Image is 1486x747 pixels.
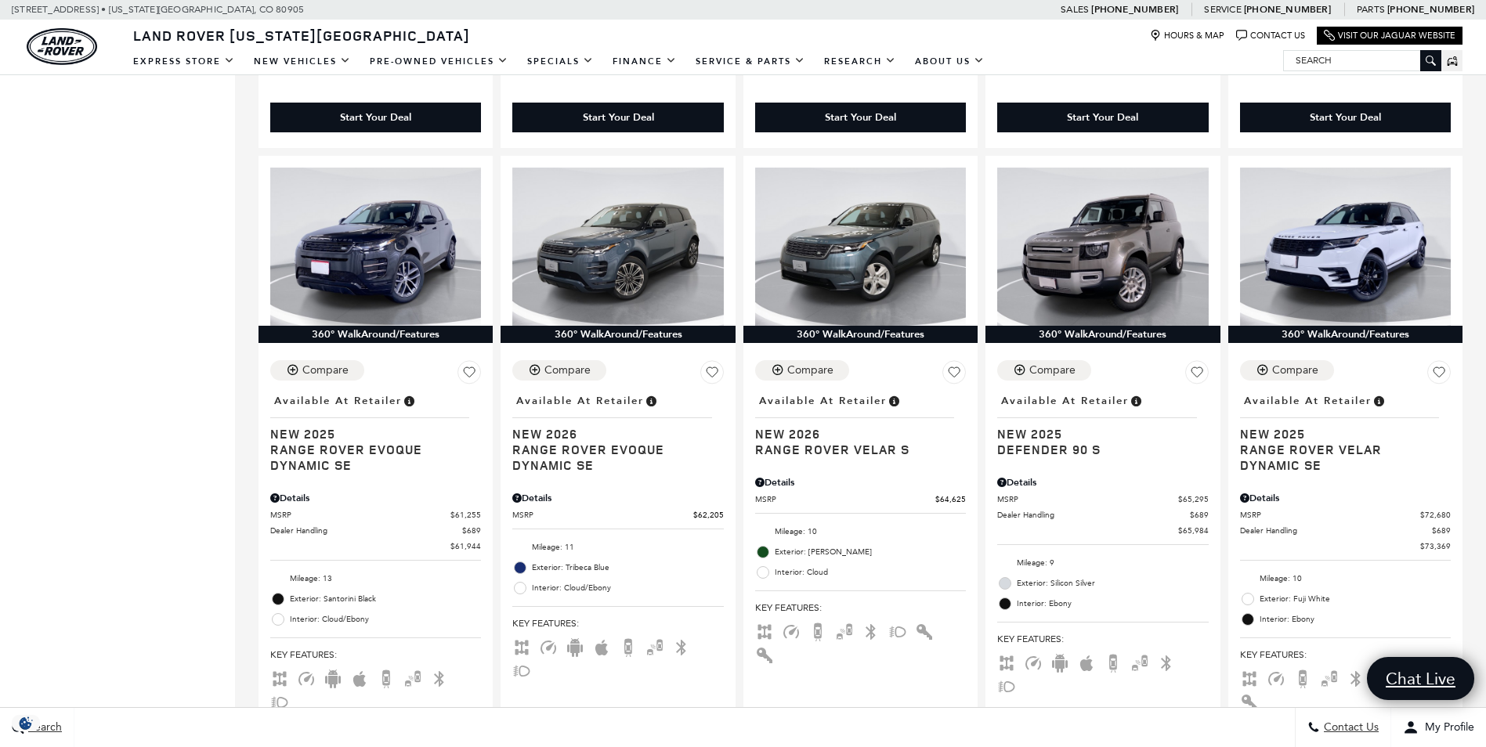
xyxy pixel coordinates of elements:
[270,426,469,442] span: New 2025
[686,48,815,75] a: Service & Parts
[755,648,774,659] span: Keyless Entry
[402,392,416,410] span: Vehicle is in stock and ready for immediate delivery. Due to demand, availability is subject to c...
[360,48,518,75] a: Pre-Owned Vehicles
[124,48,244,75] a: EXPRESS STORE
[1050,656,1069,667] span: Android Auto
[1017,596,1208,612] span: Interior: Ebony
[532,560,723,576] span: Exterior: Tribeca Blue
[755,475,966,489] div: Pricing Details - Range Rover Velar S
[270,390,481,473] a: Available at RetailerNew 2025Range Rover Evoque Dynamic SE
[1357,4,1385,15] span: Parts
[1284,51,1441,70] input: Search
[942,360,966,390] button: Save Vehicle
[935,493,966,505] span: $64,625
[512,509,723,521] a: MSRP $62,205
[512,537,723,558] li: Mileage: 11
[377,672,396,683] span: Backup Camera
[1240,426,1439,442] span: New 2025
[592,641,611,651] span: Apple Car-Play
[1129,392,1143,410] span: Vehicle is in stock and ready for immediate delivery. Due to demand, availability is subject to c...
[1240,168,1451,326] img: 2025 LAND ROVER Range Rover Velar Dynamic SE
[270,168,481,326] img: 2025 LAND ROVER Range Rover Evoque Dynamic SE
[297,672,316,683] span: Adaptive Cruise Control
[906,48,994,75] a: About Us
[270,695,289,706] span: Fog Lights
[1204,4,1241,15] span: Service
[1310,110,1381,125] div: Start Your Deal
[244,48,360,75] a: New Vehicles
[997,426,1196,442] span: New 2025
[759,392,887,410] span: Available at Retailer
[887,392,901,410] span: Vehicle is in stock and ready for immediate delivery. Due to demand, availability is subject to c...
[1420,540,1451,552] span: $73,369
[512,168,723,326] img: 2026 LAND ROVER Range Rover Evoque Dynamic SE
[1240,525,1432,536] span: Dealer Handling
[775,544,966,560] span: Exterior: [PERSON_NAME]
[693,509,724,521] span: $62,205
[997,630,1208,648] span: Key Features :
[1240,509,1420,521] span: MSRP
[997,509,1208,521] a: Dealer Handling $689
[862,625,880,636] span: Bluetooth
[12,4,304,15] a: [STREET_ADDRESS] • [US_STATE][GEOGRAPHIC_DATA], CO 80905
[1391,708,1486,747] button: Open user profile menu
[1240,360,1334,381] button: Compare Vehicle
[1240,695,1259,706] span: Keyless Entry
[270,491,481,505] div: Pricing Details - Range Rover Evoque Dynamic SE
[997,493,1177,505] span: MSRP
[270,509,481,521] a: MSRP $61,255
[997,656,1016,667] span: AWD
[1001,392,1129,410] span: Available at Retailer
[512,509,692,521] span: MSRP
[1324,30,1455,41] a: Visit Our Jaguar Website
[1293,672,1312,683] span: Backup Camera
[1236,30,1305,41] a: Contact Us
[1228,326,1462,343] div: 360° WalkAround/Features
[1240,442,1439,473] span: Range Rover Velar Dynamic SE
[997,360,1091,381] button: Compare Vehicle
[1061,4,1089,15] span: Sales
[997,390,1208,457] a: Available at RetailerNew 2025Defender 90 S
[700,360,724,390] button: Save Vehicle
[755,360,849,381] button: Compare Vehicle
[755,625,774,636] span: AWD
[566,641,584,651] span: Android Auto
[1267,672,1285,683] span: Adaptive Cruise Control
[1240,646,1451,663] span: Key Features :
[544,363,591,377] div: Compare
[324,672,342,683] span: Android Auto
[518,48,603,75] a: Specials
[512,103,723,132] div: Start Your Deal
[1240,525,1451,536] a: Dealer Handling $689
[1367,657,1474,700] a: Chat Live
[1420,509,1451,521] span: $72,680
[815,48,906,75] a: Research
[290,591,481,607] span: Exterior: Santorini Black
[1077,656,1096,667] span: Apple Car-Play
[1024,656,1043,667] span: Adaptive Cruise Control
[1017,576,1208,591] span: Exterior: Silicon Silver
[340,110,411,125] div: Start Your Deal
[1178,493,1209,505] span: $65,295
[274,392,402,410] span: Available at Retailer
[516,392,644,410] span: Available at Retailer
[787,363,833,377] div: Compare
[997,442,1196,457] span: Defender 90 S
[997,509,1189,521] span: Dealer Handling
[1240,568,1451,589] li: Mileage: 10
[997,680,1016,691] span: Fog Lights
[1244,392,1372,410] span: Available at Retailer
[27,28,97,65] a: land-rover
[1378,668,1463,689] span: Chat Live
[1104,656,1123,667] span: Backup Camera
[1260,591,1451,607] span: Exterior: Fuji White
[1190,509,1209,521] span: $689
[619,641,638,651] span: Backup Camera
[1419,721,1474,734] span: My Profile
[462,525,481,536] span: $689
[1432,525,1451,536] span: $689
[270,672,289,683] span: AWD
[1387,3,1474,16] a: [PHONE_NUMBER]
[124,26,479,45] a: Land Rover [US_STATE][GEOGRAPHIC_DATA]
[350,672,369,683] span: Apple Car-Play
